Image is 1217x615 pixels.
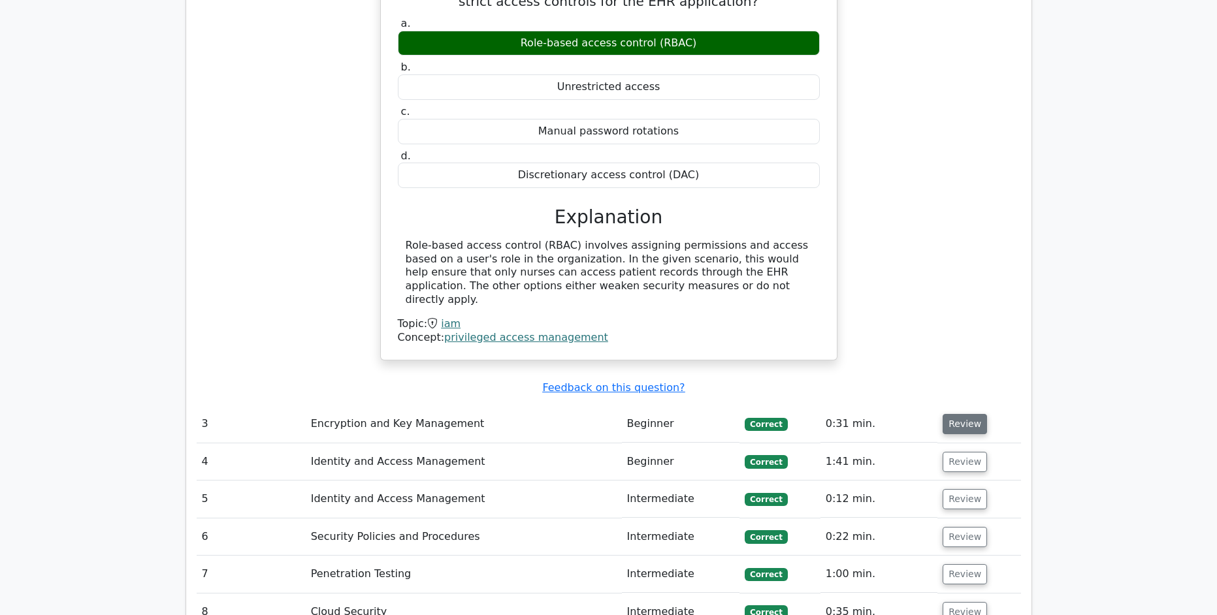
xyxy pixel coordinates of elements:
[306,481,622,518] td: Identity and Access Management
[622,556,740,593] td: Intermediate
[820,481,937,518] td: 0:12 min.
[398,74,820,100] div: Unrestricted access
[622,481,740,518] td: Intermediate
[197,443,306,481] td: 4
[306,556,622,593] td: Penetration Testing
[820,405,937,443] td: 0:31 min.
[306,405,622,443] td: Encryption and Key Management
[406,239,812,307] div: Role-based access control (RBAC) involves assigning permissions and access based on a user's role...
[943,414,987,434] button: Review
[745,455,787,468] span: Correct
[401,17,411,29] span: a.
[943,452,987,472] button: Review
[745,530,787,543] span: Correct
[441,317,461,330] a: iam
[820,556,937,593] td: 1:00 min.
[401,150,411,162] span: d.
[542,381,685,394] a: Feedback on this question?
[622,405,740,443] td: Beginner
[745,418,787,431] span: Correct
[197,556,306,593] td: 7
[401,61,411,73] span: b.
[622,443,740,481] td: Beginner
[398,331,820,345] div: Concept:
[820,443,937,481] td: 1:41 min.
[398,317,820,331] div: Topic:
[306,443,622,481] td: Identity and Access Management
[197,405,306,443] td: 3
[398,163,820,188] div: Discretionary access control (DAC)
[306,518,622,556] td: Security Policies and Procedures
[745,493,787,506] span: Correct
[943,564,987,584] button: Review
[398,31,820,56] div: Role-based access control (RBAC)
[622,518,740,556] td: Intermediate
[943,489,987,509] button: Review
[820,518,937,556] td: 0:22 min.
[444,331,608,343] a: privileged access management
[745,568,787,581] span: Correct
[197,481,306,518] td: 5
[406,206,812,229] h3: Explanation
[401,105,410,118] span: c.
[398,119,820,144] div: Manual password rotations
[197,518,306,556] td: 6
[943,527,987,547] button: Review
